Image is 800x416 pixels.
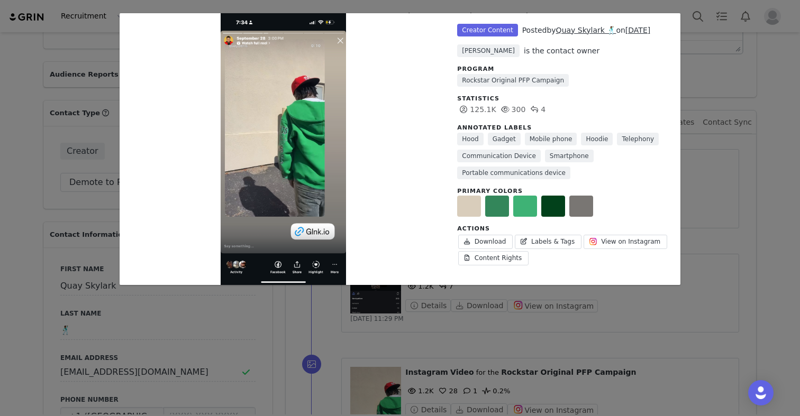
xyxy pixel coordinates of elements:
div: Actions [457,225,670,234]
div: Statistics [457,95,670,104]
a: Labels & Tags [515,235,581,249]
div: Posted on [522,25,651,36]
a: Rockstar Original PFP Campaign [457,74,569,87]
span: View on Instagram [601,237,660,246]
div: Unlabeled [120,13,680,285]
a: Download [458,235,513,249]
div: Program [457,65,670,74]
a: Mobile phone [525,133,577,145]
span: [PERSON_NAME] [457,44,520,57]
a: Smartphone [545,150,594,162]
span: 125.1K [457,105,496,114]
body: Rich Text Area. Press ALT-0 for help. [8,8,434,20]
a: Hood [457,133,483,145]
a: View on Instagram [584,235,667,249]
a: Telephony [617,133,659,145]
img: instagram.svg [589,237,597,246]
a: Communication Device [457,150,540,162]
a: Content Rights [458,251,529,265]
div: Primary Colors [457,187,670,196]
a: [DATE] [625,26,650,34]
a: Gadget [488,133,521,145]
a: Portable communications device [457,167,570,179]
span: 300 [499,105,526,114]
div: Open Intercom Messenger [748,380,774,405]
span: by [547,26,616,34]
span: Creator Content [457,24,517,36]
div: Annotated Labels [457,124,670,133]
span: 4 [528,105,546,114]
a: Hoodie [581,133,613,145]
div: is the contact owner [524,45,599,57]
a: Quay Skylark 🕺🏾 [556,26,616,34]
